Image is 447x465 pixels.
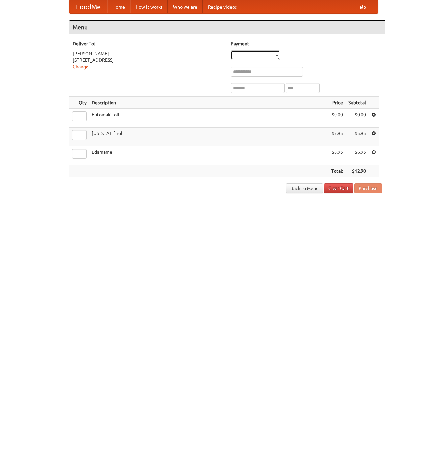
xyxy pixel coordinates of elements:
th: Description [89,97,329,109]
a: Change [73,64,88,69]
th: Qty [69,97,89,109]
a: Home [107,0,130,13]
td: Edamame [89,146,329,165]
a: How it works [130,0,168,13]
a: Recipe videos [203,0,242,13]
a: Clear Cart [324,183,353,193]
td: [US_STATE] roll [89,128,329,146]
div: [PERSON_NAME] [73,50,224,57]
th: $12.90 [346,165,369,177]
a: FoodMe [69,0,107,13]
a: Who we are [168,0,203,13]
th: Total: [329,165,346,177]
h5: Deliver To: [73,40,224,47]
td: $6.95 [329,146,346,165]
h4: Menu [69,21,385,34]
div: [STREET_ADDRESS] [73,57,224,63]
td: $5.95 [329,128,346,146]
a: Help [351,0,371,13]
td: $5.95 [346,128,369,146]
a: Back to Menu [286,183,323,193]
button: Purchase [354,183,382,193]
td: $0.00 [329,109,346,128]
h5: Payment: [231,40,382,47]
td: $6.95 [346,146,369,165]
td: $0.00 [346,109,369,128]
th: Price [329,97,346,109]
th: Subtotal [346,97,369,109]
td: Futomaki roll [89,109,329,128]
